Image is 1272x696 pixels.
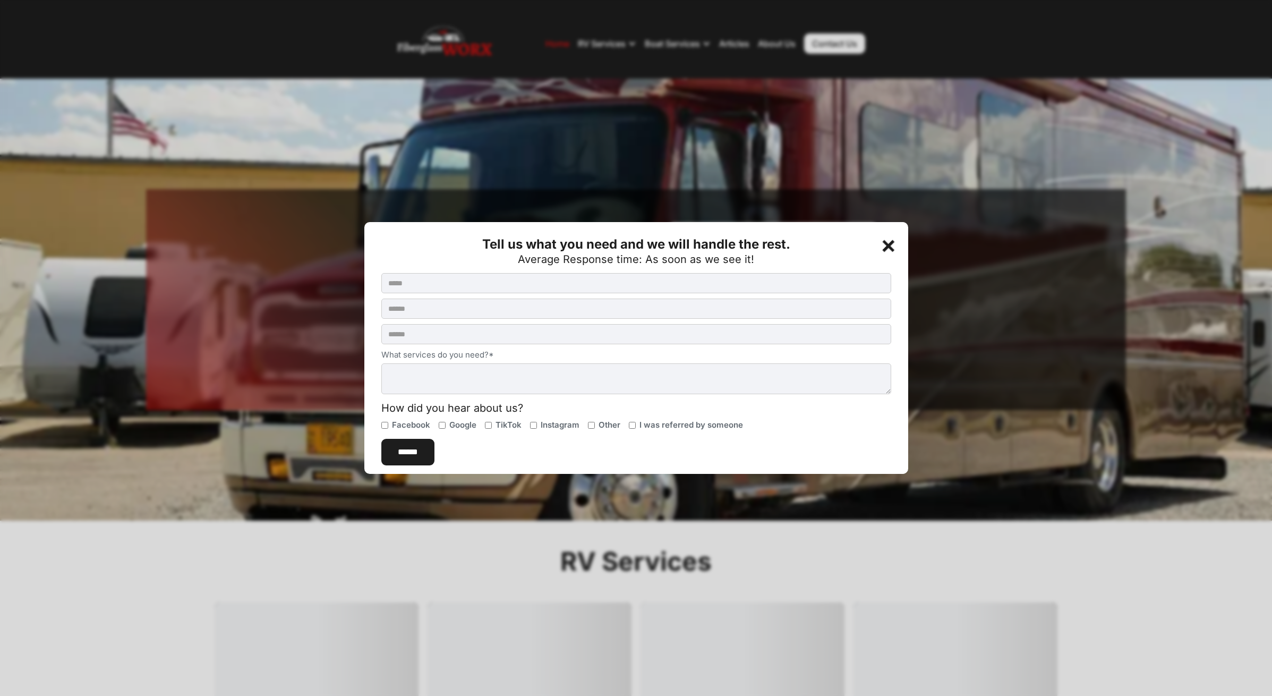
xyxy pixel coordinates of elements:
span: I was referred by someone [639,420,743,430]
input: Facebook [381,422,388,429]
span: Other [599,420,620,430]
input: Other [588,422,595,429]
input: Google [439,422,446,429]
label: What services do you need?* [381,350,891,360]
strong: Tell us what you need and we will handle the rest. [482,236,790,252]
input: TikTok [485,422,492,429]
span: TikTok [496,420,522,430]
input: I was referred by someone [629,422,636,429]
span: Facebook [392,420,430,430]
input: Instagram [530,422,537,429]
div: + [879,234,900,255]
div: How did you hear about us? [381,403,891,413]
form: Contact Us Button Form (Homepage) [381,273,891,465]
div: Average Response time: As soon as we see it! [518,254,754,265]
span: Google [449,420,476,430]
span: Instagram [541,420,579,430]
